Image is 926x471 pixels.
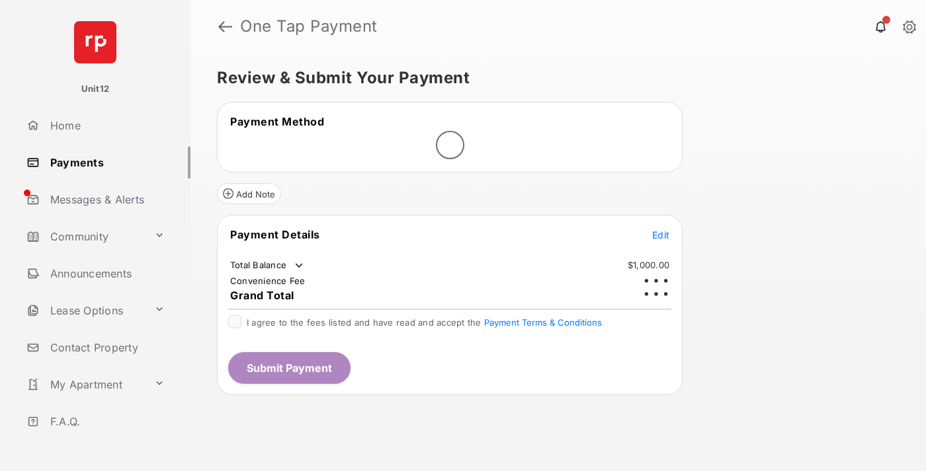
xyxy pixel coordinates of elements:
[21,110,190,141] a: Home
[21,258,190,289] a: Announcements
[230,228,320,241] span: Payment Details
[21,147,190,178] a: Payments
[217,70,889,86] h5: Review & Submit Your Payment
[21,369,149,400] a: My Apartment
[21,184,190,215] a: Messages & Alerts
[217,183,281,204] button: Add Note
[228,352,351,384] button: Submit Payment
[81,83,110,96] p: Unit12
[652,228,669,241] button: Edit
[230,289,294,302] span: Grand Total
[21,332,190,363] a: Contact Property
[21,406,190,437] a: F.A.Q.
[484,317,602,328] button: I agree to the fees listed and have read and accept the
[230,259,306,272] td: Total Balance
[652,229,669,240] span: Edit
[230,275,306,287] td: Convenience Fee
[240,18,378,34] strong: One Tap Payment
[21,295,149,326] a: Lease Options
[74,21,116,63] img: svg+xml;base64,PHN2ZyB4bWxucz0iaHR0cDovL3d3dy53My5vcmcvMjAwMC9zdmciIHdpZHRoPSI2NCIgaGVpZ2h0PSI2NC...
[21,221,149,252] a: Community
[627,259,670,271] td: $1,000.00
[230,115,324,128] span: Payment Method
[247,317,602,328] span: I agree to the fees listed and have read and accept the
